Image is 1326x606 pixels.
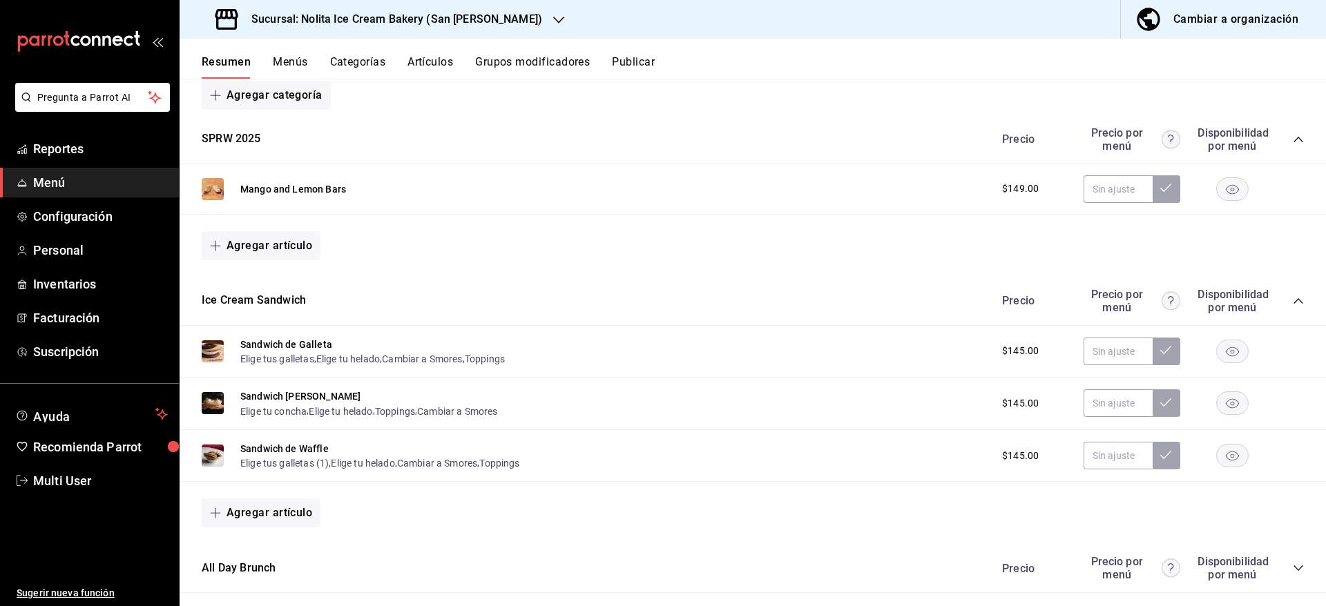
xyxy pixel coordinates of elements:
[1084,338,1153,365] input: Sin ajuste
[1293,134,1304,145] button: collapse-category-row
[33,342,168,361] span: Suscripción
[33,139,168,158] span: Reportes
[202,55,1326,79] div: navigation tabs
[10,100,170,115] a: Pregunta a Parrot AI
[240,338,332,351] button: Sandwich de Galleta
[33,309,168,327] span: Facturación
[202,392,224,414] img: Preview
[331,456,394,470] button: Elige tu helado
[417,404,497,418] button: Cambiar a Smores
[202,444,224,467] img: Preview
[475,55,590,79] button: Grupos modificadores
[1173,10,1298,29] div: Cambiar a organización
[240,456,329,470] button: Elige tus galletas (1)
[1198,126,1267,153] div: Disponibilidad por menú
[1084,126,1180,153] div: Precio por menú
[479,456,519,470] button: Toppings
[1002,182,1039,196] span: $149.00
[240,351,505,366] div: , , ,
[33,438,168,456] span: Recomienda Parrot
[273,55,307,79] button: Menús
[1084,555,1180,581] div: Precio por menú
[1084,175,1153,203] input: Sin ajuste
[17,586,168,600] span: Sugerir nueva función
[202,231,320,260] button: Agregar artículo
[1002,449,1039,463] span: $145.00
[152,36,163,47] button: open_drawer_menu
[202,55,251,79] button: Resumen
[1198,555,1267,581] div: Disponibilidad por menú
[988,133,1077,146] div: Precio
[15,83,170,112] button: Pregunta a Parrot AI
[202,178,224,200] img: Preview
[1002,396,1039,411] span: $145.00
[202,131,261,147] button: SPRW 2025
[309,404,372,418] button: Elige tu helado
[988,562,1077,575] div: Precio
[240,403,498,418] div: , , ,
[1084,389,1153,417] input: Sin ajuste
[465,352,505,366] button: Toppings
[1084,288,1180,314] div: Precio por menú
[33,173,168,192] span: Menú
[1002,344,1039,358] span: $145.00
[988,294,1077,307] div: Precio
[316,352,380,366] button: Elige tu helado
[240,352,314,366] button: Elige tus galletas
[240,182,346,196] button: Mango and Lemon Bars
[202,560,276,576] button: All Day Brunch
[375,404,415,418] button: Toppings
[202,81,331,110] button: Agregar categoría
[33,275,168,293] span: Inventarios
[33,406,150,422] span: Ayuda
[240,389,361,403] button: Sandwich [PERSON_NAME]
[33,471,168,490] span: Multi User
[397,456,477,470] button: Cambiar a Smores
[202,340,224,362] img: Preview
[33,241,168,260] span: Personal
[240,442,329,456] button: Sandwich de Waffle
[240,404,307,418] button: Elige tu concha
[202,498,320,527] button: Agregar artículo
[407,55,453,79] button: Artículos
[240,456,520,470] div: , , ,
[382,352,462,366] button: Cambiar a Smores
[1084,442,1153,469] input: Sin ajuste
[612,55,655,79] button: Publicar
[240,11,542,28] h3: Sucursal: Nolita Ice Cream Bakery (San [PERSON_NAME])
[37,90,148,105] span: Pregunta a Parrot AI
[1293,295,1304,306] button: collapse-category-row
[33,207,168,226] span: Configuración
[1293,563,1304,574] button: collapse-category-row
[330,55,386,79] button: Categorías
[1198,288,1267,314] div: Disponibilidad por menú
[202,293,306,309] button: Ice Cream Sandwich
